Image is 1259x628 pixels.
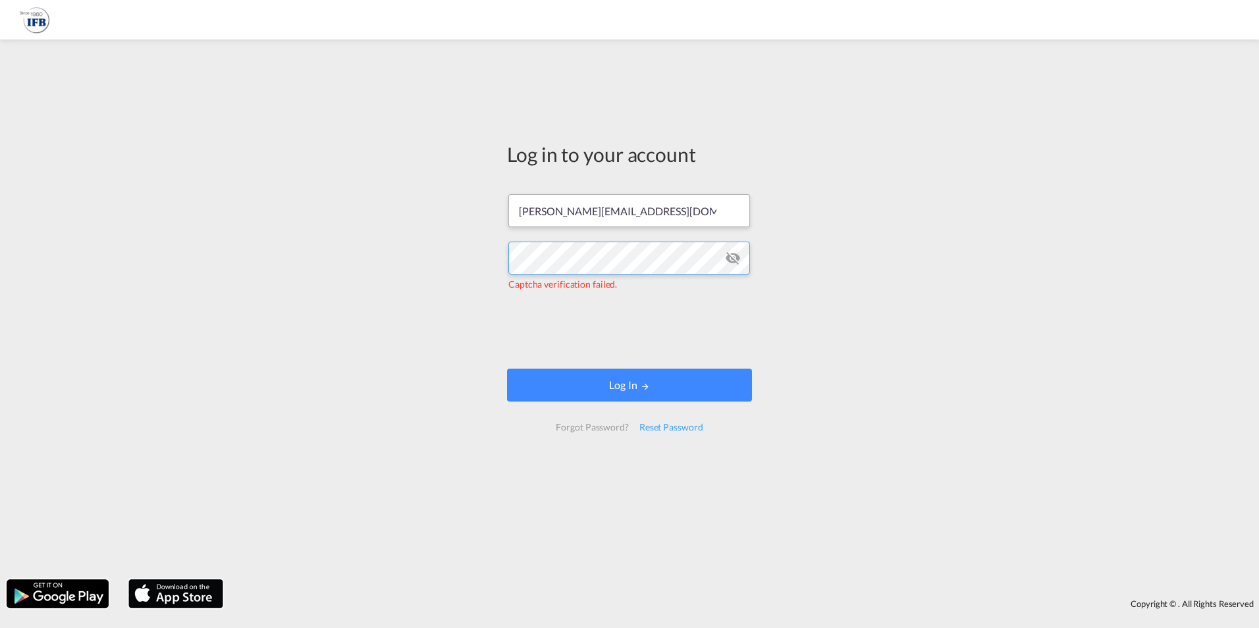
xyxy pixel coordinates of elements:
img: de31bbe0256b11eebba44b54815f083d.png [20,5,49,35]
div: Log in to your account [507,140,752,168]
img: google.png [5,578,110,610]
iframe: reCAPTCHA [529,304,730,355]
img: apple.png [127,578,225,610]
input: Enter email/phone number [508,194,750,227]
button: LOGIN [507,369,752,402]
div: Copyright © . All Rights Reserved [230,592,1259,615]
div: Forgot Password? [550,415,633,439]
md-icon: icon-eye-off [725,250,741,266]
span: Captcha verification failed. [508,278,617,290]
div: Reset Password [634,415,709,439]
